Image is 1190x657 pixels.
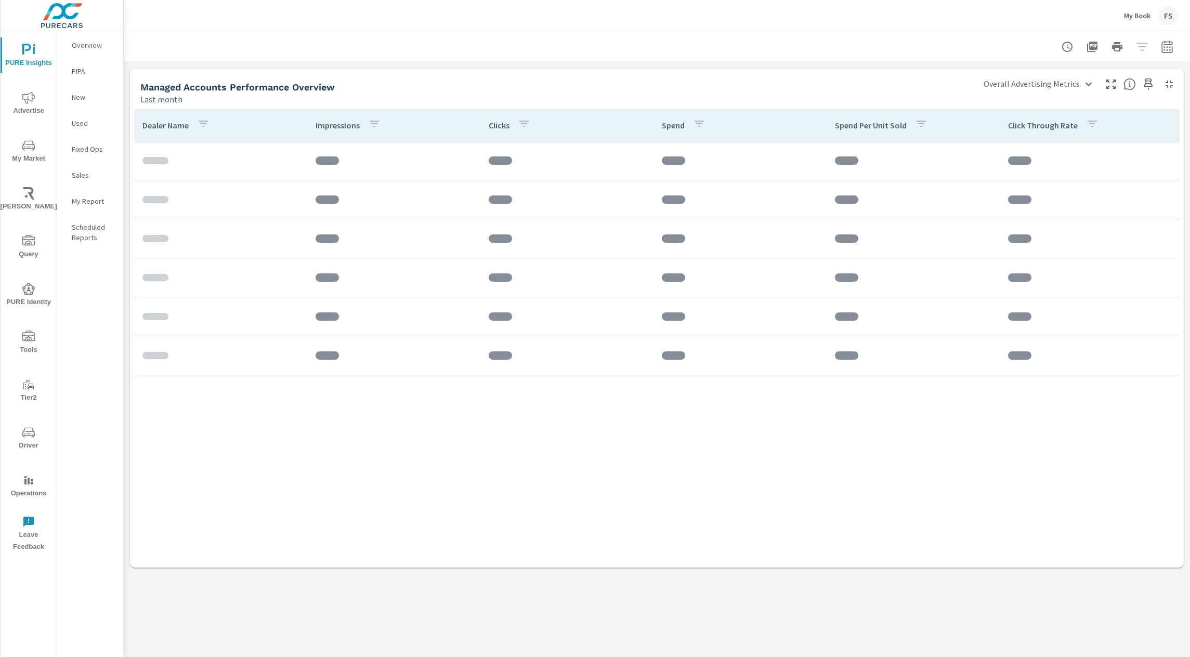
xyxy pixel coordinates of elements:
[489,120,509,130] p: Clicks
[72,222,115,243] p: Scheduled Reports
[4,139,54,165] span: My Market
[57,115,123,131] div: Used
[1107,36,1128,57] button: Print Report
[4,378,54,404] span: Tier2
[1161,76,1178,93] button: Minimize Widget
[57,167,123,183] div: Sales
[57,141,123,157] div: Fixed Ops
[4,474,54,500] span: Operations
[72,144,115,154] p: Fixed Ops
[4,283,54,308] span: PURE Identity
[1103,76,1119,93] button: Make Fullscreen
[57,89,123,105] div: New
[57,193,123,209] div: My Report
[1123,78,1136,90] span: Understand managed dealer accounts performance broken by various segments. Use the dropdown in th...
[1124,11,1150,20] p: My Book
[4,235,54,260] span: Query
[1140,76,1157,93] span: Save this to your personalized report
[1082,36,1103,57] button: "Export Report to PDF"
[1008,120,1078,130] p: Click Through Rate
[835,120,907,130] p: Spend Per Unit Sold
[977,75,1099,93] div: Overall Advertising Metrics
[1157,36,1178,57] button: Select Date Range
[72,40,115,50] p: Overview
[142,120,189,130] p: Dealer Name
[4,91,54,117] span: Advertise
[72,92,115,102] p: New
[1159,6,1178,25] div: FS
[4,187,54,213] span: [PERSON_NAME]
[1,31,57,557] div: nav menu
[4,426,54,452] span: Driver
[57,219,123,245] div: Scheduled Reports
[4,516,54,553] span: Leave Feedback
[316,120,360,130] p: Impressions
[72,66,115,76] p: PIPA
[4,331,54,356] span: Tools
[57,63,123,79] div: PIPA
[72,170,115,180] p: Sales
[4,44,54,69] span: PURE Insights
[72,196,115,206] p: My Report
[72,118,115,128] p: Used
[140,82,335,93] h5: Managed Accounts Performance Overview
[140,93,182,106] p: Last month
[662,120,685,130] p: Spend
[57,37,123,53] div: Overview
